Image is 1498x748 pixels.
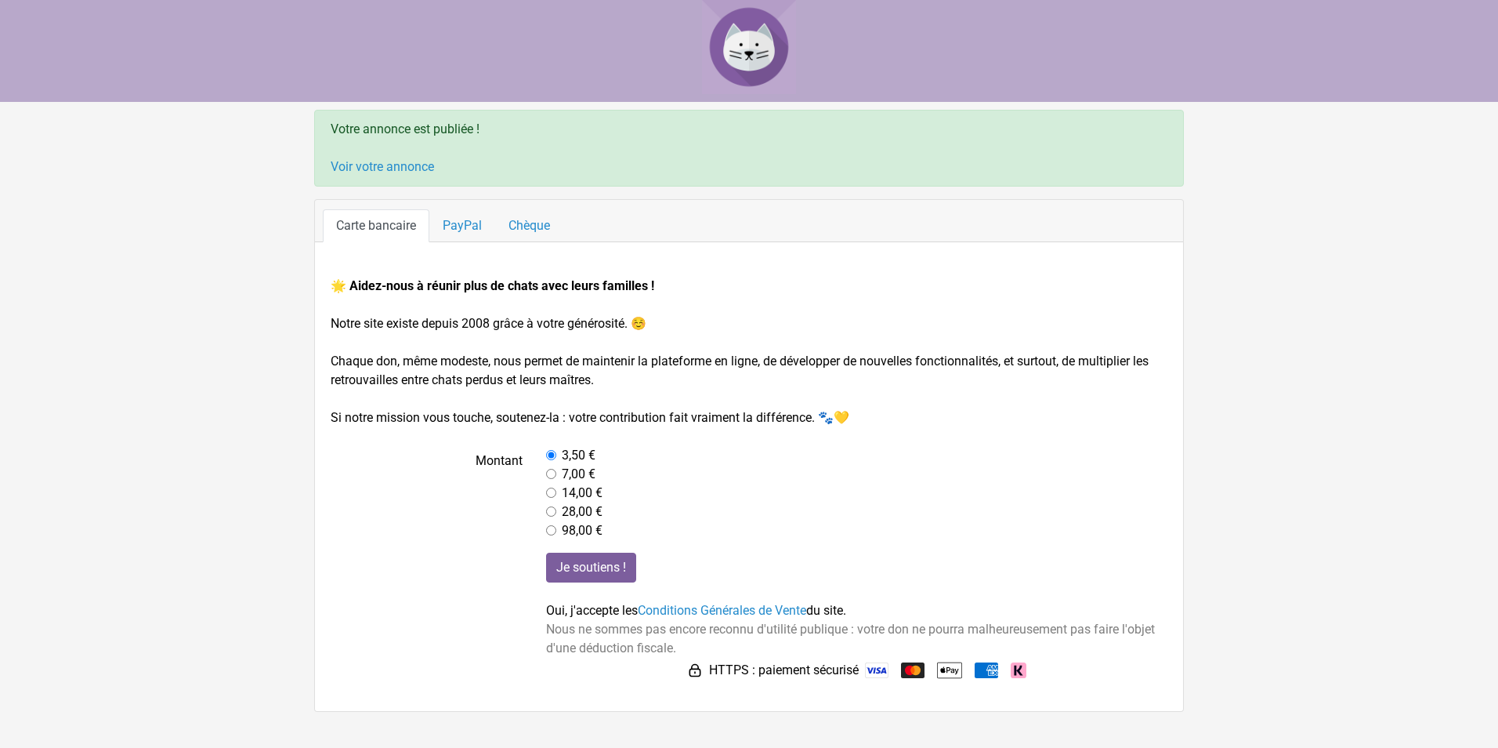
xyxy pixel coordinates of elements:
form: Notre site existe depuis 2008 grâce à votre générosité. ☺️ Chaque don, même modeste, nous permet ... [331,277,1167,683]
a: Voir votre annonce [331,159,434,174]
a: Chèque [495,209,563,242]
input: Je soutiens ! [546,553,636,583]
img: Klarna [1011,663,1026,678]
strong: 🌟 Aidez-nous à réunir plus de chats avec leurs familles ! [331,278,654,293]
div: Votre annonce est publiée ! [314,110,1184,187]
label: 14,00 € [562,484,602,503]
span: Oui, j'accepte les du site. [546,603,846,618]
label: Montant [319,446,534,540]
a: PayPal [429,209,495,242]
span: HTTPS : paiement sécurisé [709,661,859,680]
img: HTTPS : paiement sécurisé [687,663,703,678]
label: 28,00 € [562,503,602,521]
img: Apple Pay [937,658,962,683]
a: Carte bancaire [323,209,429,242]
label: 7,00 € [562,465,595,484]
img: American Express [975,663,998,678]
label: 98,00 € [562,521,602,540]
a: Conditions Générales de Vente [638,603,806,618]
img: Mastercard [901,663,924,678]
img: Visa [865,663,888,678]
label: 3,50 € [562,446,595,465]
span: Nous ne sommes pas encore reconnu d'utilité publique : votre don ne pourra malheureusement pas fa... [546,622,1155,655]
